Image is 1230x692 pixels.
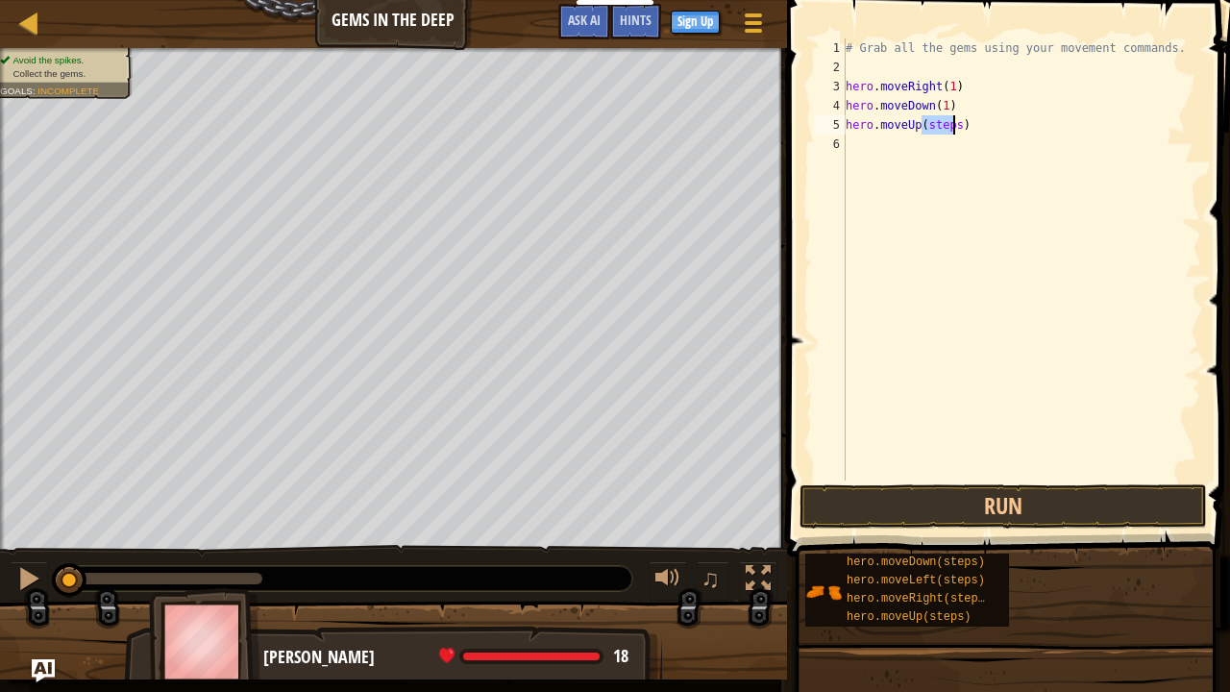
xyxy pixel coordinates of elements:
[799,484,1207,529] button: Run
[263,645,643,670] div: [PERSON_NAME]
[568,11,601,29] span: Ask AI
[12,55,84,65] span: Avoid the spikes.
[12,68,86,79] span: Collect the gems.
[814,115,846,135] div: 5
[814,58,846,77] div: 2
[814,96,846,115] div: 4
[805,574,842,610] img: portrait.png
[439,648,628,665] div: health: 18 / 18
[729,4,777,49] button: Show game menu
[620,11,652,29] span: Hints
[10,561,48,601] button: Ctrl + P: Pause
[847,574,985,587] span: hero.moveLeft(steps)
[739,561,777,601] button: Toggle fullscreen
[32,659,55,682] button: Ask AI
[814,135,846,154] div: 6
[37,86,99,96] span: Incomplete
[697,561,729,601] button: ♫
[701,564,720,593] span: ♫
[671,11,720,34] button: Sign Up
[847,610,972,624] span: hero.moveUp(steps)
[814,38,846,58] div: 1
[33,86,37,96] span: :
[847,592,992,605] span: hero.moveRight(steps)
[847,556,985,569] span: hero.moveDown(steps)
[558,4,610,39] button: Ask AI
[613,644,628,668] span: 18
[814,77,846,96] div: 3
[649,561,687,601] button: Adjust volume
